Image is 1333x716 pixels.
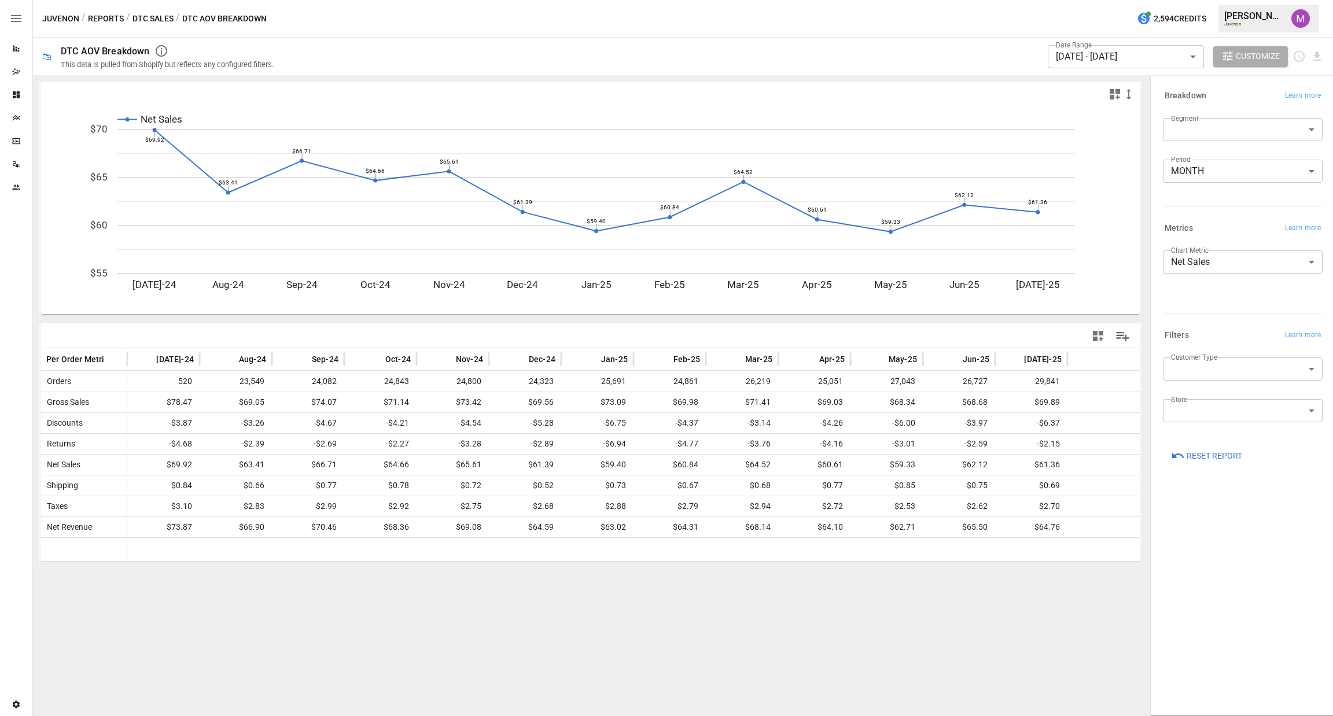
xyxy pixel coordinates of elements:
span: $2.79 [639,496,700,516]
span: $73.42 [422,392,483,412]
text: $63.41 [219,179,238,186]
span: Apr-25 [819,353,845,365]
span: -$6.00 [856,413,917,433]
span: $0.84 [133,475,194,496]
span: $2.88 [567,496,628,516]
text: $61.39 [513,199,532,205]
span: Dec-24 [529,353,555,365]
span: $65.50 [929,517,989,537]
div: / [126,12,130,26]
span: Mar-25 [745,353,772,365]
button: Sort [802,351,818,367]
span: $64.31 [639,517,700,537]
span: $63.02 [567,517,628,537]
span: May-25 [889,353,917,365]
span: $0.66 [205,475,266,496]
span: -$3.76 [712,434,772,454]
text: [DATE]-25 [1016,279,1060,290]
span: -$4.37 [639,413,700,433]
span: -$3.97 [929,413,989,433]
span: $64.59 [495,517,555,537]
span: $2.94 [712,496,772,516]
span: $66.90 [205,517,266,537]
span: $0.68 [712,475,772,496]
div: MONTH [1163,160,1323,183]
span: Taxes [42,501,68,511]
span: $69.92 [133,455,194,475]
span: $0.75 [929,475,989,496]
span: $2.72 [784,496,845,516]
span: $69.89 [1001,392,1062,412]
text: $70 [90,123,108,135]
span: $78.47 [133,392,194,412]
span: $2.62 [929,496,989,516]
text: Aug-24 [212,279,244,290]
button: Sort [222,351,238,367]
span: $69.05 [205,392,266,412]
span: Learn more [1285,223,1321,234]
span: Aug-24 [239,353,266,365]
span: -$6.37 [1001,413,1062,433]
span: [DATE]-25 [1024,353,1062,365]
text: Jun-25 [949,279,980,290]
span: Discounts [42,418,83,427]
span: Sep-24 [312,353,338,365]
button: Customize [1213,46,1288,67]
span: 520 [133,371,194,392]
button: Reset Report [1163,445,1250,466]
span: $0.73 [567,475,628,496]
button: Juvenon [42,12,79,26]
span: 25,691 [567,371,628,392]
span: $73.87 [133,517,194,537]
img: Umer Muhammed [1291,9,1310,28]
button: Sort [105,351,121,367]
h6: Filters [1165,329,1189,342]
text: $60.84 [660,204,679,211]
span: $0.78 [350,475,411,496]
span: [DATE]-24 [156,353,194,365]
span: $0.67 [639,475,700,496]
span: -$3.14 [712,413,772,433]
div: / [82,12,86,26]
span: Orders [42,377,71,386]
span: -$4.16 [784,434,845,454]
span: $61.36 [1001,455,1062,475]
span: 24,843 [350,371,411,392]
span: $2.92 [350,496,411,516]
span: -$4.54 [422,413,483,433]
span: $63.41 [205,455,266,475]
text: $64.52 [734,169,753,175]
span: $64.76 [1001,517,1062,537]
label: Segment [1171,113,1198,123]
div: Net Sales [1163,250,1323,274]
span: -$5.28 [495,413,555,433]
span: $59.40 [567,455,628,475]
button: Schedule report [1293,50,1306,63]
button: Sort [728,351,744,367]
text: $59.40 [587,218,606,224]
span: $62.12 [929,455,989,475]
span: -$3.28 [422,434,483,454]
div: [PERSON_NAME] [1224,10,1284,21]
span: $66.71 [278,455,338,475]
button: DTC Sales [132,12,174,26]
span: 26,727 [929,371,989,392]
span: $71.14 [350,392,411,412]
span: 29,841 [1001,371,1062,392]
span: $74.07 [278,392,338,412]
label: Date Range [1056,40,1092,50]
span: $70.46 [278,517,338,537]
text: Dec-24 [507,279,538,290]
button: Sort [945,351,962,367]
button: Manage Columns [1110,323,1136,349]
span: $59.33 [856,455,917,475]
span: Net Sales [42,460,80,469]
span: Customize [1236,49,1280,64]
text: $60 [90,219,108,231]
div: / [176,12,180,26]
label: Store [1171,394,1187,404]
span: Shipping [42,481,78,490]
text: Nov-24 [433,279,465,290]
span: $68.68 [929,392,989,412]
